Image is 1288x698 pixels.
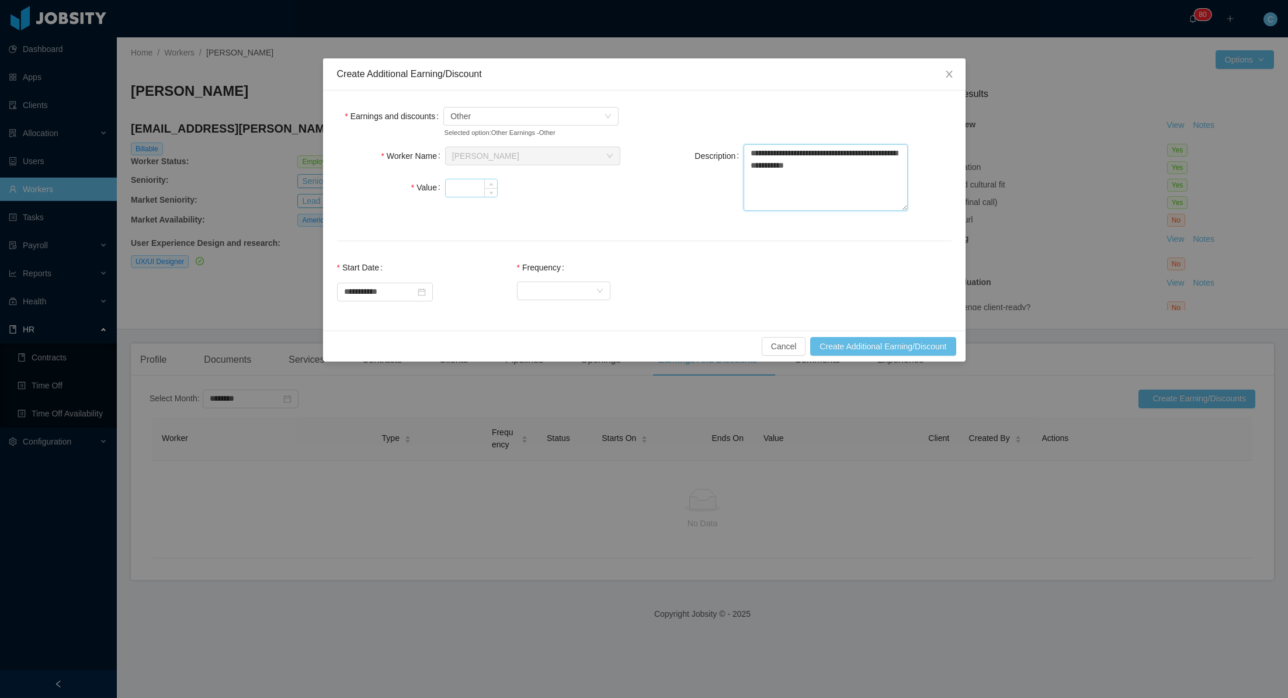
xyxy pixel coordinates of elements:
[411,183,445,192] label: Value
[762,337,806,356] button: Cancel
[485,188,497,197] span: Decrease Value
[337,68,952,81] div: Create Additional Earning/Discount
[345,112,443,121] label: Earnings and discounts
[810,337,956,356] button: Create Additional Earning/Discount
[337,263,387,272] label: Start Date
[945,70,954,79] i: icon: close
[381,151,445,161] label: Worker Name
[418,288,426,296] i: icon: calendar
[933,58,966,91] button: Close
[517,263,570,272] label: Frequency
[489,182,493,186] i: icon: up
[489,191,493,195] i: icon: down
[446,179,497,197] input: Value
[445,128,593,138] small: Selected option: Other Earnings - Other
[606,152,613,161] i: icon: down
[695,151,744,161] label: Description
[596,287,603,296] i: icon: down
[744,144,908,211] textarea: Description
[450,107,471,125] span: Other
[605,113,612,121] i: icon: down
[452,147,519,165] div: Moacir Coppini
[485,179,497,188] span: Increase Value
